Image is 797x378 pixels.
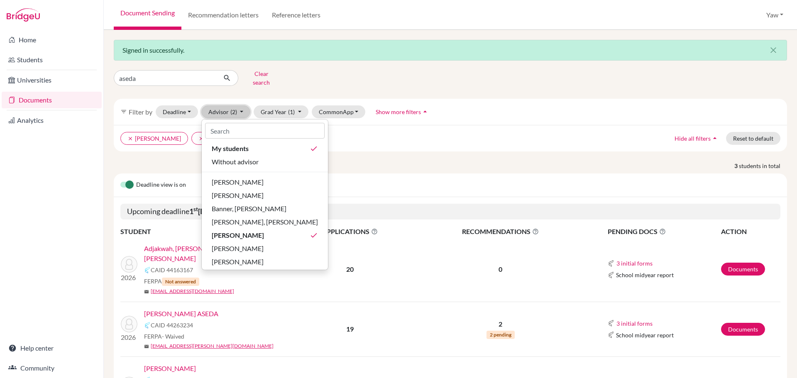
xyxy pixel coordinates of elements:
[212,190,264,200] span: [PERSON_NAME]
[162,278,199,286] span: Not answered
[2,32,102,48] a: Home
[734,161,739,170] strong: 3
[608,260,614,267] img: Common App logo
[711,134,719,142] i: arrow_drop_up
[144,277,199,286] span: FERPA
[288,108,295,115] span: (1)
[120,108,127,115] i: filter_list
[2,51,102,68] a: Students
[2,112,102,129] a: Analytics
[414,227,587,237] span: RECOMMENDATIONS
[608,272,614,278] img: Common App logo
[310,144,318,153] i: done
[414,319,587,329] p: 2
[230,108,237,115] span: (2)
[198,136,204,141] i: clear
[129,108,152,116] span: Filter by
[287,227,413,237] span: APPLICATIONS
[667,132,726,145] button: Hide all filtersarrow_drop_up
[212,244,264,254] span: [PERSON_NAME]
[616,271,674,279] span: School midyear report
[120,226,286,237] th: STUDENT
[608,227,720,237] span: PENDING DOCS
[739,161,787,170] span: students in total
[212,157,259,167] span: Without advisor
[763,7,787,23] button: Yaw
[675,135,711,142] span: Hide all filters
[144,289,149,294] span: mail
[114,40,787,61] div: Signed in successfully.
[2,340,102,356] a: Help center
[616,331,674,339] span: School midyear report
[376,108,421,115] span: Show more filters
[2,360,102,376] a: Community
[151,288,234,295] a: [EMAIL_ADDRESS][DOMAIN_NAME]
[608,320,614,327] img: Common App logo
[212,230,264,240] span: [PERSON_NAME]
[201,105,251,118] button: Advisor(2)
[212,257,264,267] span: [PERSON_NAME]
[369,105,436,118] button: Show more filtersarrow_drop_up
[202,189,328,202] button: [PERSON_NAME]
[189,207,221,216] b: 1 [DATE]
[768,45,778,55] i: close
[254,105,308,118] button: Grad Year(1)
[144,244,292,263] a: Adjakwah, [PERSON_NAME] Aseda [PERSON_NAME]
[144,344,149,349] span: mail
[120,204,780,219] h5: Upcoming deadline
[721,323,765,336] a: Documents
[238,67,284,89] button: Clear search
[144,363,196,373] a: [PERSON_NAME]
[121,332,137,342] p: 2026
[144,267,151,273] img: Common App logo
[202,155,328,168] button: Without advisor
[212,144,249,154] span: My students
[414,264,587,274] p: 0
[310,231,318,239] i: done
[202,215,328,229] button: [PERSON_NAME], [PERSON_NAME]
[202,142,328,155] button: My studentsdone
[193,206,198,212] sup: st
[144,332,184,341] span: FERPA
[760,40,787,60] button: Close
[202,242,328,255] button: [PERSON_NAME]
[114,70,217,86] input: Find student by name...
[121,256,137,273] img: Adjakwah, Humphrey Aseda Owusu
[7,8,40,22] img: Bridge-U
[191,132,244,145] button: clearMy students
[205,123,325,139] input: Search
[212,217,318,227] span: [PERSON_NAME], [PERSON_NAME]
[144,309,218,319] a: [PERSON_NAME] ASEDA
[156,105,198,118] button: Deadline
[151,342,274,350] a: [EMAIL_ADDRESS][PERSON_NAME][DOMAIN_NAME]
[616,259,653,268] button: 3 initial forms
[202,176,328,189] button: [PERSON_NAME]
[346,265,354,273] b: 20
[2,92,102,108] a: Documents
[421,107,429,116] i: arrow_drop_up
[201,119,328,270] div: Advisor(2)
[726,132,780,145] button: Reset to default
[121,316,137,332] img: AGYEPONG, KWAKU ASEDA
[346,325,354,333] b: 19
[616,319,653,328] button: 3 initial forms
[202,229,328,242] button: [PERSON_NAME]done
[144,322,151,329] img: Common App logo
[151,266,193,274] span: CAID 44163167
[202,255,328,268] button: [PERSON_NAME]
[2,72,102,88] a: Universities
[212,204,286,214] span: Banner, [PERSON_NAME]
[120,132,188,145] button: clear[PERSON_NAME]
[162,333,184,340] span: - Waived
[121,273,137,283] p: 2026
[312,105,366,118] button: CommonApp
[127,136,133,141] i: clear
[721,263,765,276] a: Documents
[202,202,328,215] button: Banner, [PERSON_NAME]
[136,180,186,190] span: Deadline view is on
[608,332,614,338] img: Common App logo
[487,331,515,339] span: 2 pending
[212,177,264,187] span: [PERSON_NAME]
[721,226,780,237] th: ACTION
[151,321,193,329] span: CAID 44263234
